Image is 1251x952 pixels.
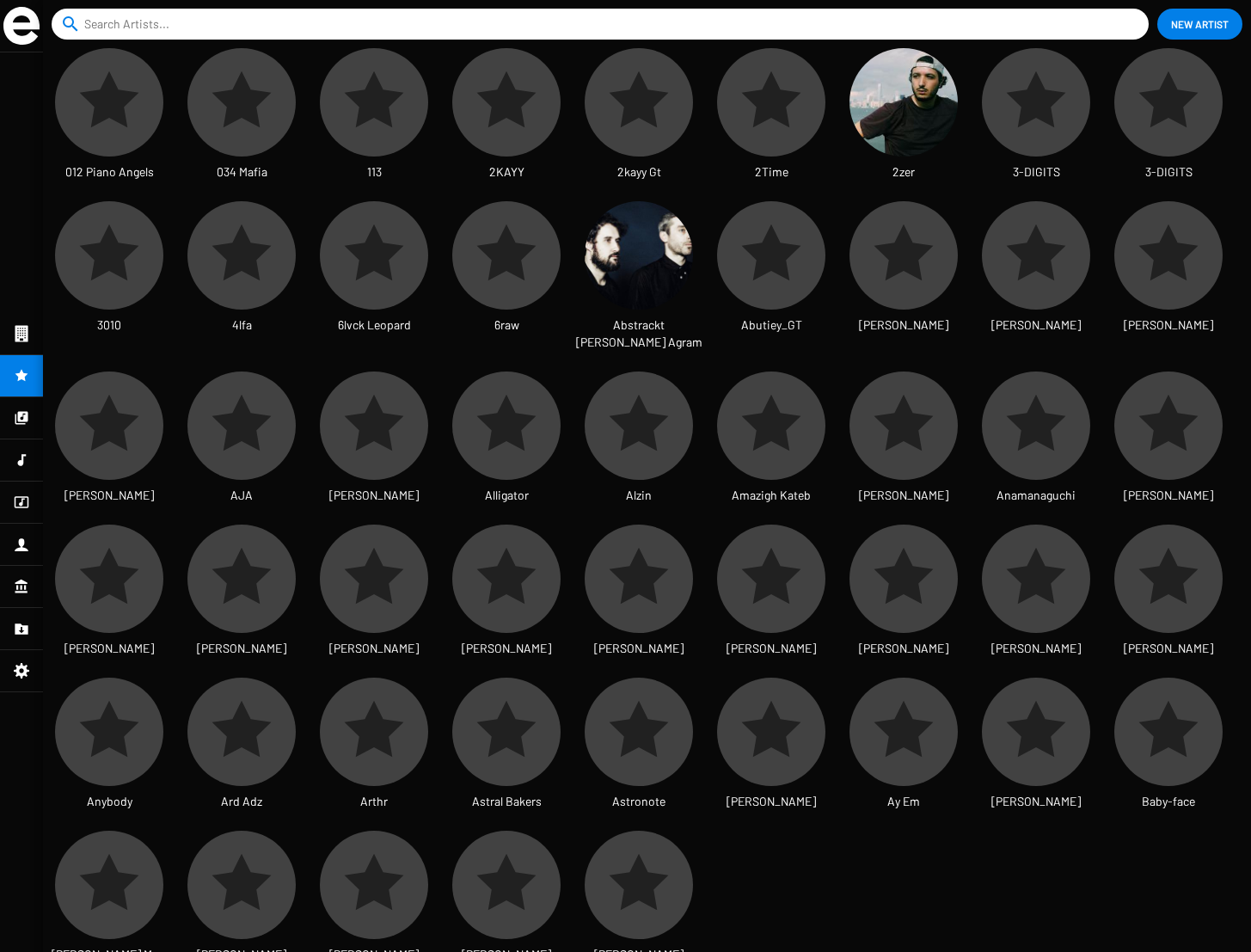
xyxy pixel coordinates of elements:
[837,48,970,201] a: 2zer
[175,678,308,831] a: Ard Adz
[573,525,705,678] a: [PERSON_NAME]
[1102,678,1235,831] a: Baby-face
[308,201,440,354] a: 6lvck Leopard
[43,48,175,201] a: 012 Piano Angels
[1102,48,1235,201] a: 3-DIGITS
[329,640,419,657] span: [PERSON_NAME]
[837,678,970,831] a: Ay Em
[859,487,948,504] span: [PERSON_NAME]
[485,487,529,504] span: Alligator
[1102,525,1235,678] a: [PERSON_NAME]
[1157,9,1242,40] button: New Artist
[440,48,573,201] a: 2KAYY
[1145,163,1193,181] span: 3-DIGITS
[338,316,411,334] span: 6lvck Leopard
[308,678,440,831] a: Arthr
[43,201,175,354] a: 3010
[705,372,837,525] a: Amazigh Kateb
[217,163,267,181] span: 034 Mafia
[1102,372,1235,525] a: [PERSON_NAME]
[970,48,1102,201] a: 3-DIGITS
[705,48,837,201] a: 2Time
[440,372,573,525] a: Alligator
[3,7,40,45] img: grand-sigle.svg
[612,793,665,810] span: Astronote
[741,316,802,334] span: Abutiey_GT
[367,163,382,181] span: 113
[360,793,388,810] span: Arthr
[626,487,652,504] span: Alzin
[970,372,1102,525] a: Anamanaguchi
[440,201,573,354] a: 6raw
[175,201,308,354] a: 4lfa
[43,372,175,525] a: [PERSON_NAME]
[617,163,661,181] span: 2kayy Gt
[43,678,175,831] a: Anybody
[970,678,1102,831] a: [PERSON_NAME]
[837,525,970,678] a: [PERSON_NAME]
[837,372,970,525] a: [PERSON_NAME]
[64,640,154,657] span: [PERSON_NAME]
[755,163,788,181] span: 2Time
[175,48,308,201] a: 034 Mafia
[230,487,253,504] span: AJA
[308,525,440,678] a: [PERSON_NAME]
[991,640,1081,657] span: [PERSON_NAME]
[573,372,705,525] a: Alzin
[991,316,1081,334] span: [PERSON_NAME]
[494,316,519,334] span: 6raw
[573,48,705,201] a: 2kayy Gt
[887,793,920,810] span: Ay Em
[440,678,573,831] a: Astral Bakers
[308,372,440,525] a: [PERSON_NAME]
[837,201,970,354] a: [PERSON_NAME]
[1142,793,1195,810] span: Baby-face
[573,678,705,831] a: Astronote
[594,640,684,657] span: [PERSON_NAME]
[705,201,837,354] a: Abutiey_GT
[732,487,811,504] span: Amazigh Kateb
[175,372,308,525] a: AJA
[308,48,440,201] a: 113
[1124,487,1213,504] span: [PERSON_NAME]
[65,163,154,181] span: 012 Piano Angels
[1102,201,1235,354] a: [PERSON_NAME]
[97,316,121,334] span: 3010
[1171,9,1229,40] span: New Artist
[329,487,419,504] span: [PERSON_NAME]
[197,640,286,657] span: [PERSON_NAME]
[892,163,915,181] span: 2zer
[727,640,816,657] span: [PERSON_NAME]
[859,316,948,334] span: [PERSON_NAME]
[1124,316,1213,334] span: [PERSON_NAME]
[705,678,837,831] a: [PERSON_NAME]
[849,48,958,157] img: 2zer.jpg
[440,525,573,678] a: [PERSON_NAME]
[727,793,816,810] span: [PERSON_NAME]
[970,201,1102,354] a: [PERSON_NAME]
[175,525,308,678] a: [PERSON_NAME]
[585,201,693,310] img: aka.jpeg
[232,316,252,334] span: 4lfa
[43,525,175,678] a: [PERSON_NAME]
[489,163,524,181] span: 2KAYY
[87,793,132,810] span: Anybody
[573,316,705,351] span: Abstrackt [PERSON_NAME] Agram
[991,793,1081,810] span: [PERSON_NAME]
[573,201,705,372] a: Abstrackt [PERSON_NAME] Agram
[64,487,154,504] span: [PERSON_NAME]
[859,640,948,657] span: [PERSON_NAME]
[1124,640,1213,657] span: [PERSON_NAME]
[705,525,837,678] a: [PERSON_NAME]
[60,14,81,34] mat-icon: search
[221,793,262,810] span: Ard Adz
[1013,163,1060,181] span: 3-DIGITS
[970,525,1102,678] a: [PERSON_NAME]
[462,640,551,657] span: [PERSON_NAME]
[997,487,1076,504] span: Anamanaguchi
[472,793,542,810] span: Astral Bakers
[84,9,1123,40] input: Search Artists...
